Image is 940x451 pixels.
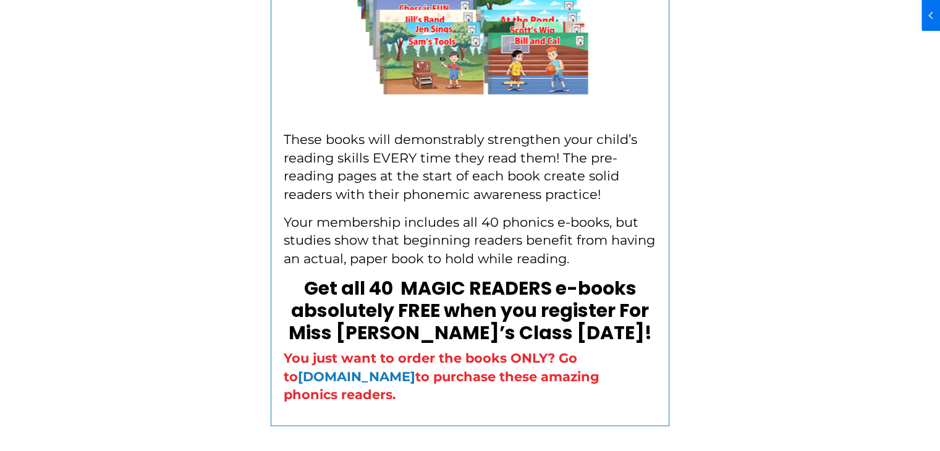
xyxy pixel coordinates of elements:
[298,369,415,384] a: [DOMAIN_NAME]
[284,132,637,201] span: These books will demonstrably strengthen your child’s reading skills EVERY time they read them! T...
[2,8,17,23] span: chevron_left
[284,213,656,268] p: Your membership includes all 40 phonics e-books, but studies show that beginning readers benefit ...
[284,350,599,402] strong: You just want to order the books ONLY? Go to to purchase these amazing phonics readers.
[289,275,652,346] strong: Get all 40 MAGIC READERS e-books absolutely FREE when you register For Miss [PERSON_NAME]’s Class...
